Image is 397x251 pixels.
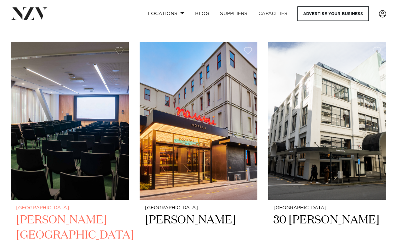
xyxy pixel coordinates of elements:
[215,6,253,21] a: SUPPLIERS
[190,6,215,21] a: BLOG
[253,6,293,21] a: Capacities
[16,206,123,211] small: [GEOGRAPHIC_DATA]
[145,206,252,211] small: [GEOGRAPHIC_DATA]
[297,6,369,21] a: Advertise your business
[11,7,47,20] img: nzv-logo.png
[143,6,190,21] a: Locations
[274,206,381,211] small: [GEOGRAPHIC_DATA]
